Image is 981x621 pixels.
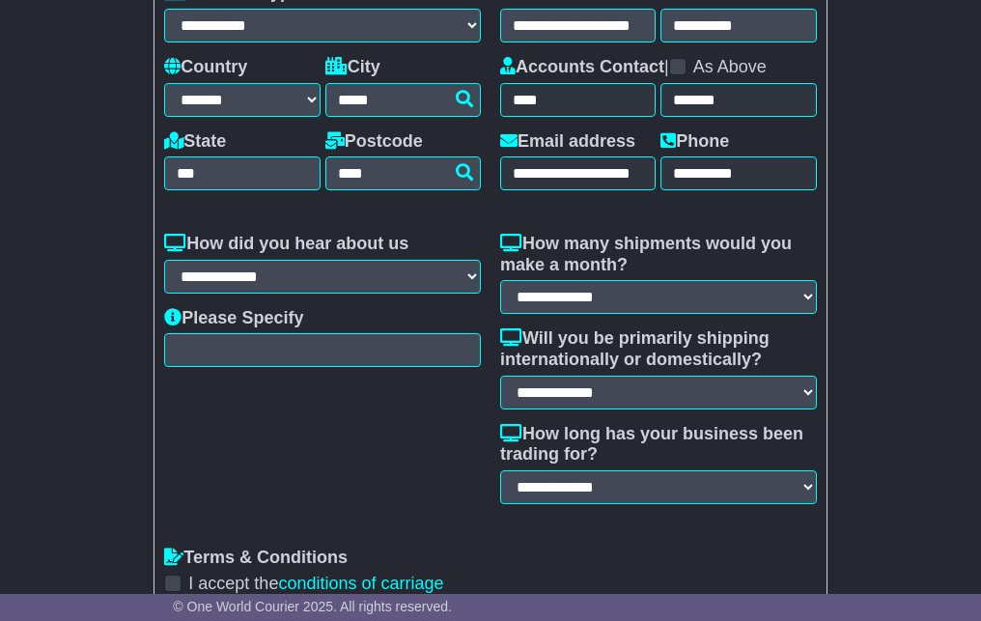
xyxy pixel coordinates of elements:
[500,234,817,275] label: How many shipments would you make a month?
[164,234,408,255] label: How did you hear about us
[188,574,443,595] label: I accept the
[164,57,247,78] label: Country
[500,131,635,153] label: Email address
[693,57,767,78] label: As Above
[278,574,443,593] a: conditions of carriage
[325,57,380,78] label: City
[500,424,817,466] label: How long has your business been trading for?
[500,57,664,78] label: Accounts Contact
[164,131,226,153] label: State
[173,599,452,614] span: © One World Courier 2025. All rights reserved.
[164,308,303,329] label: Please Specify
[660,131,729,153] label: Phone
[164,548,348,569] label: Terms & Conditions
[500,328,817,370] label: Will you be primarily shipping internationally or domestically?
[325,131,423,153] label: Postcode
[500,57,817,83] div: |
